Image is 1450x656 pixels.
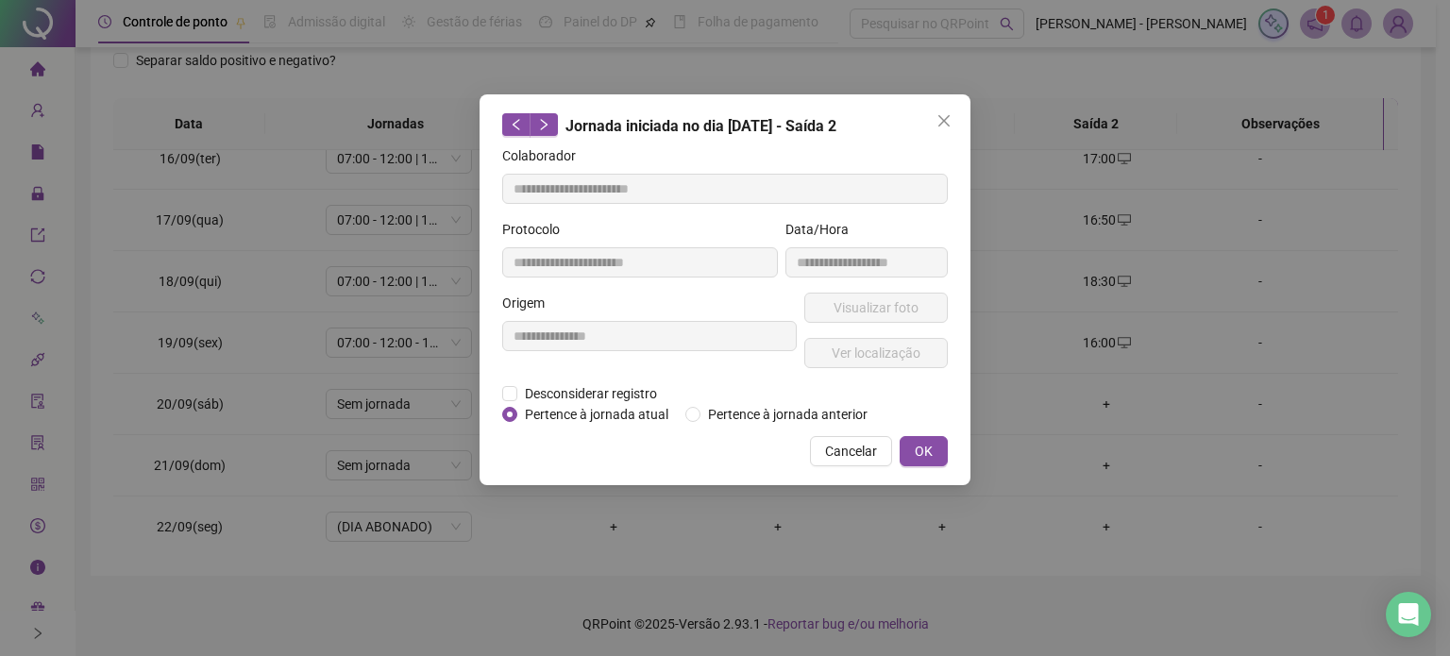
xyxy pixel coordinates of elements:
label: Colaborador [502,145,588,166]
label: Protocolo [502,219,572,240]
span: Pertence à jornada anterior [700,404,875,425]
button: right [530,113,558,136]
span: OK [915,441,933,462]
span: right [537,118,550,131]
span: Cancelar [825,441,877,462]
button: Close [929,106,959,136]
button: Ver localização [804,338,948,368]
div: Jornada iniciada no dia [DATE] - Saída 2 [502,113,948,138]
span: Pertence à jornada atual [517,404,676,425]
label: Origem [502,293,557,313]
button: left [502,113,531,136]
button: Cancelar [810,436,892,466]
span: Desconsiderar registro [517,383,665,404]
span: close [936,113,952,128]
div: Open Intercom Messenger [1386,592,1431,637]
button: Visualizar foto [804,293,948,323]
label: Data/Hora [785,219,861,240]
span: left [510,118,523,131]
button: OK [900,436,948,466]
